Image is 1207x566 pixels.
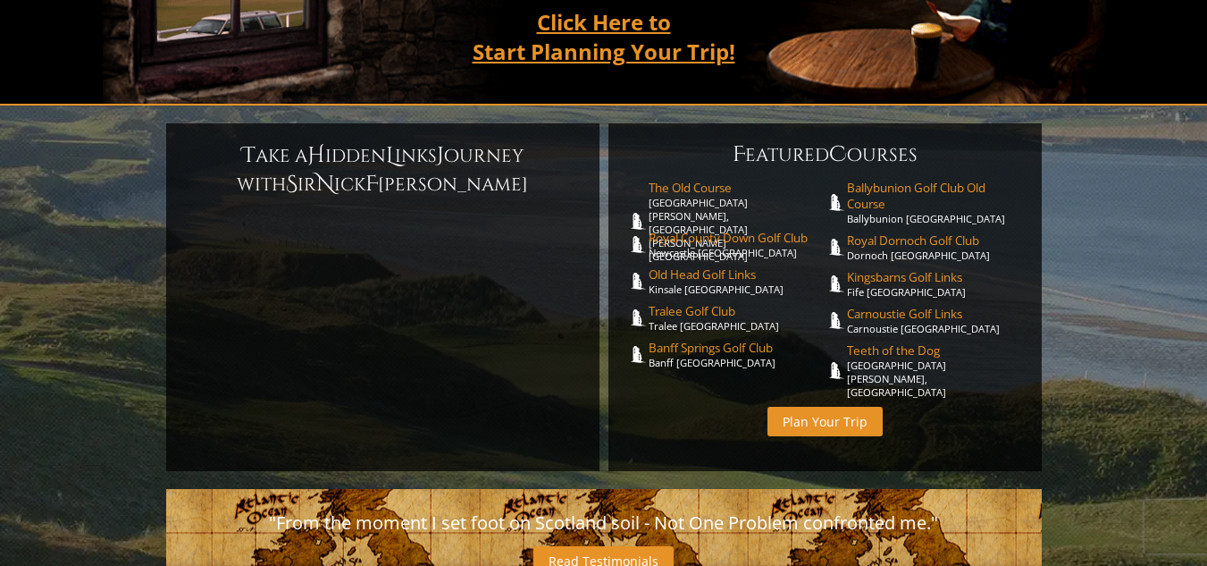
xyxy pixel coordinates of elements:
[455,1,753,72] a: Click Here toStart Planning Your Trip!
[847,269,1024,299] a: Kingsbarns Golf LinksFife [GEOGRAPHIC_DATA]
[649,266,826,296] a: Old Head Golf LinksKinsale [GEOGRAPHIC_DATA]
[437,141,444,170] span: J
[307,141,325,170] span: H
[847,232,1024,249] span: Royal Dornoch Golf Club
[286,170,298,199] span: S
[847,180,1024,225] a: Ballybunion Golf Club Old CourseBallybunion [GEOGRAPHIC_DATA]
[649,266,826,283] span: Old Head Golf Links
[649,230,826,246] span: Royal County Down Golf Club
[184,507,1024,539] p: "From the moment I set foot on Scotland soil - Not One Problem confronted me."
[829,140,847,169] span: C
[316,170,334,199] span: N
[847,180,1024,212] span: Ballybunion Golf Club Old Course
[242,141,256,170] span: T
[847,342,1024,399] a: Teeth of the Dog[GEOGRAPHIC_DATA][PERSON_NAME], [GEOGRAPHIC_DATA]
[847,269,1024,285] span: Kingsbarns Golf Links
[733,140,745,169] span: F
[847,342,1024,359] span: Teeth of the Dog
[649,303,826,319] span: Tralee Golf Club
[847,306,1024,322] span: Carnoustie Golf Links
[626,140,1024,169] h6: eatured ourses
[649,180,826,263] a: The Old Course[GEOGRAPHIC_DATA][PERSON_NAME], [GEOGRAPHIC_DATA][PERSON_NAME] [GEOGRAPHIC_DATA]
[847,306,1024,335] a: Carnoustie Golf LinksCarnoustie [GEOGRAPHIC_DATA]
[365,170,378,199] span: F
[386,141,395,170] span: L
[649,303,826,333] a: Tralee Golf ClubTralee [GEOGRAPHIC_DATA]
[649,230,826,259] a: Royal County Down Golf ClubNewcastle [GEOGRAPHIC_DATA]
[767,407,883,436] a: Plan Your Trip
[184,141,582,199] h6: ake a idden inks ourney with ir ick [PERSON_NAME]
[649,180,826,196] span: The Old Course
[649,340,826,356] span: Banff Springs Golf Club
[847,232,1024,262] a: Royal Dornoch Golf ClubDornoch [GEOGRAPHIC_DATA]
[649,340,826,369] a: Banff Springs Golf ClubBanff [GEOGRAPHIC_DATA]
